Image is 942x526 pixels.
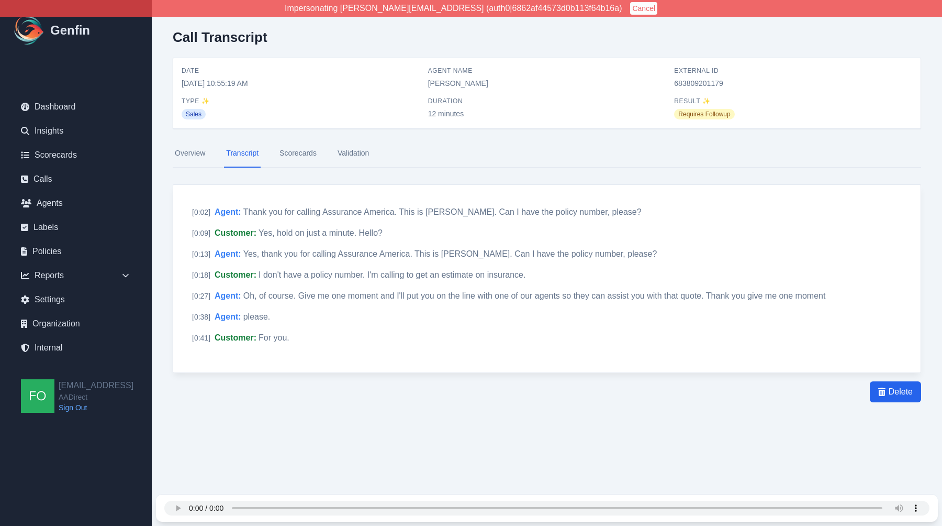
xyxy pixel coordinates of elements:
span: Duration [428,97,666,105]
span: Yes, hold on just a minute. Hello? [259,228,383,237]
span: Oh, of course. Give me one moment and I'll put you on the line with one of our agents so they can... [243,291,826,300]
nav: Tabs [173,139,921,168]
span: Yes, thank you for calling Assurance America. This is [PERSON_NAME]. Can I have the policy number... [243,249,657,258]
span: For you. [259,333,289,342]
span: Date [182,67,420,75]
span: Agent Name [428,67,666,75]
span: 683809201179 [674,78,912,89]
span: Requires Followup [674,109,734,119]
div: Reports [13,265,139,286]
audio: Your browser does not support the audio element. [164,501,929,516]
a: Agents [13,193,139,214]
a: Scorecards [277,139,319,168]
a: Organization [13,313,139,334]
h2: [EMAIL_ADDRESS] [59,379,133,392]
span: Thank you for calling Assurance America. This is [PERSON_NAME]. Can I have the policy number, ple... [243,207,642,216]
span: Customer : [215,228,256,237]
a: Insights [13,120,139,141]
span: Result ✨ [674,97,912,105]
span: Agent : [215,312,241,321]
span: [ 0:18 ] [192,271,210,279]
span: [ 0:27 ] [192,292,210,300]
a: Calls [13,169,139,190]
a: Dashboard [13,96,139,117]
img: founders@genfin.ai [21,379,54,413]
span: Customer : [215,270,256,279]
span: External ID [674,67,912,75]
span: [ 0:13 ] [192,250,210,258]
span: Agent : [215,207,241,216]
span: [ 0:09 ] [192,229,210,237]
button: Cancel [630,2,657,15]
span: I don't have a policy number. I'm calling to get an estimate on insurance. [259,270,525,279]
a: Overview [173,139,207,168]
a: [PERSON_NAME] [428,79,488,87]
a: Transcript [224,139,261,168]
span: Agent : [215,249,241,258]
span: Agent : [215,291,241,300]
a: Sign Out [59,402,133,413]
img: Logo [13,14,46,47]
a: Validation [335,139,371,168]
a: Internal [13,337,139,358]
h2: Call Transcript [173,29,267,45]
span: please. [243,312,271,321]
span: Customer : [215,333,256,342]
a: Settings [13,289,139,310]
span: AADirect [59,392,133,402]
button: Delete [870,381,921,402]
span: [ 0:02 ] [192,208,210,216]
span: Type ✨ [182,97,420,105]
span: Delete [889,386,913,398]
span: [ 0:41 ] [192,334,210,342]
a: Scorecards [13,145,139,166]
a: Policies [13,241,139,262]
span: 12 minutes [428,108,666,119]
span: Sales [182,109,206,119]
span: [DATE] 10:55:19 AM [182,78,420,89]
span: [ 0:38 ] [192,313,210,321]
h1: Genfin [50,22,90,39]
a: Labels [13,217,139,238]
